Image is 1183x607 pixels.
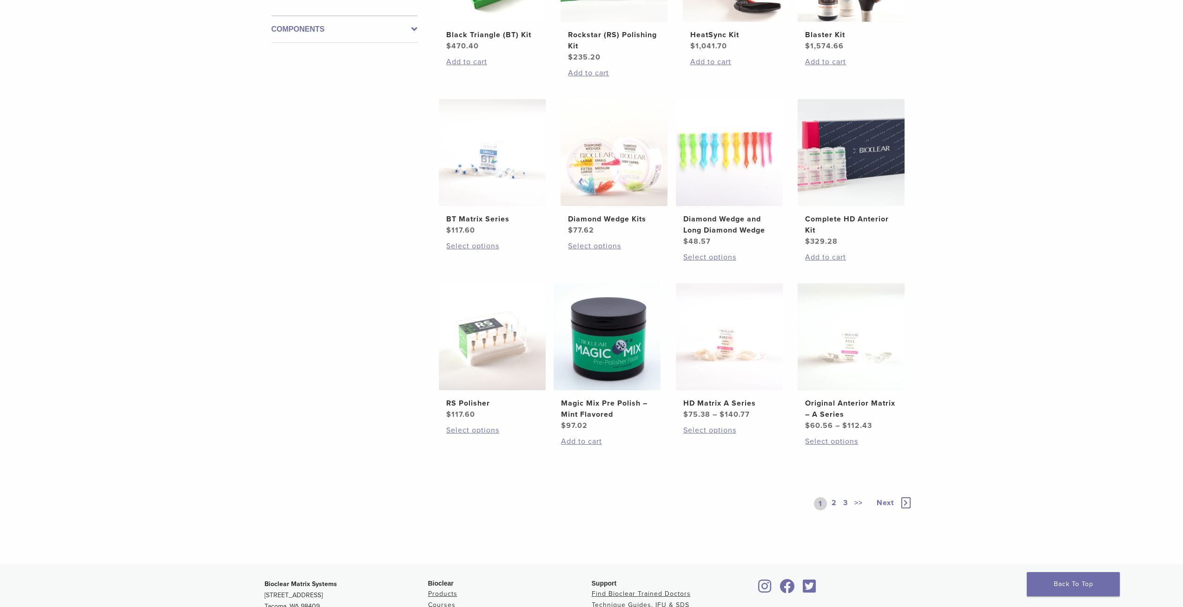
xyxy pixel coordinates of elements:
[830,497,839,510] a: 2
[805,29,897,40] h2: Blaster Kit
[805,237,810,246] span: $
[446,29,538,40] h2: Black Triangle (BT) Kit
[805,213,897,236] h2: Complete HD Anterior Kit
[798,99,905,206] img: Complete HD Anterior Kit
[568,53,573,62] span: $
[446,410,451,419] span: $
[675,283,784,420] a: HD Matrix A SeriesHD Matrix A Series
[446,240,538,252] a: Select options for “BT Matrix Series”
[428,590,457,598] a: Products
[805,252,897,263] a: Add to cart: “Complete HD Anterior Kit”
[683,252,775,263] a: Select options for “Diamond Wedge and Long Diamond Wedge”
[568,226,573,235] span: $
[438,283,547,420] a: RS PolisherRS Polisher $117.60
[560,99,668,236] a: Diamond Wedge KitsDiamond Wedge Kits $77.62
[446,56,538,67] a: Add to cart: “Black Triangle (BT) Kit”
[568,29,660,52] h2: Rockstar (RS) Polishing Kit
[561,421,566,430] span: $
[835,421,840,430] span: –
[438,99,547,236] a: BT Matrix SeriesBT Matrix Series $117.60
[568,226,594,235] bdi: 77.62
[877,498,894,507] span: Next
[690,41,727,51] bdi: 1,041.70
[446,425,538,436] a: Select options for “RS Polisher”
[713,410,717,419] span: –
[561,421,588,430] bdi: 97.02
[841,497,850,510] a: 3
[683,237,688,246] span: $
[446,41,451,51] span: $
[805,41,810,51] span: $
[690,29,782,40] h2: HeatSync Kit
[568,67,660,79] a: Add to cart: “Rockstar (RS) Polishing Kit”
[439,283,546,390] img: RS Polisher
[554,283,661,390] img: Magic Mix Pre Polish - Mint Flavored
[814,497,827,510] a: 1
[683,410,710,419] bdi: 75.38
[842,421,847,430] span: $
[446,410,475,419] bdi: 117.60
[1027,572,1120,596] a: Back To Top
[446,398,538,409] h2: RS Polisher
[805,41,844,51] bdi: 1,574.66
[592,590,691,598] a: Find Bioclear Trained Doctors
[446,41,479,51] bdi: 470.40
[690,41,695,51] span: $
[853,497,865,510] a: >>
[568,240,660,252] a: Select options for “Diamond Wedge Kits”
[805,398,897,420] h2: Original Anterior Matrix – A Series
[800,585,820,594] a: Bioclear
[805,436,897,447] a: Select options for “Original Anterior Matrix - A Series”
[755,585,775,594] a: Bioclear
[683,237,711,246] bdi: 48.57
[428,580,454,587] span: Bioclear
[798,283,905,390] img: Original Anterior Matrix - A Series
[805,421,833,430] bdi: 60.56
[446,226,451,235] span: $
[777,585,798,594] a: Bioclear
[271,24,417,35] label: Components
[683,425,775,436] a: Select options for “HD Matrix A Series”
[690,56,782,67] a: Add to cart: “HeatSync Kit”
[676,99,783,206] img: Diamond Wedge and Long Diamond Wedge
[446,213,538,225] h2: BT Matrix Series
[561,436,653,447] a: Add to cart: “Magic Mix Pre Polish - Mint Flavored”
[446,226,475,235] bdi: 117.60
[568,53,601,62] bdi: 235.20
[561,99,668,206] img: Diamond Wedge Kits
[592,580,617,587] span: Support
[561,398,653,420] h2: Magic Mix Pre Polish – Mint Flavored
[683,410,688,419] span: $
[797,283,905,431] a: Original Anterior Matrix - A SeriesOriginal Anterior Matrix – A Series
[797,99,905,247] a: Complete HD Anterior KitComplete HD Anterior Kit $329.28
[805,56,897,67] a: Add to cart: “Blaster Kit”
[439,99,546,206] img: BT Matrix Series
[553,283,661,431] a: Magic Mix Pre Polish - Mint FlavoredMagic Mix Pre Polish – Mint Flavored $97.02
[568,213,660,225] h2: Diamond Wedge Kits
[720,410,750,419] bdi: 140.77
[805,421,810,430] span: $
[683,398,775,409] h2: HD Matrix A Series
[720,410,725,419] span: $
[842,421,872,430] bdi: 112.43
[675,99,784,247] a: Diamond Wedge and Long Diamond WedgeDiamond Wedge and Long Diamond Wedge $48.57
[676,283,783,390] img: HD Matrix A Series
[264,580,337,588] strong: Bioclear Matrix Systems
[805,237,838,246] bdi: 329.28
[683,213,775,236] h2: Diamond Wedge and Long Diamond Wedge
